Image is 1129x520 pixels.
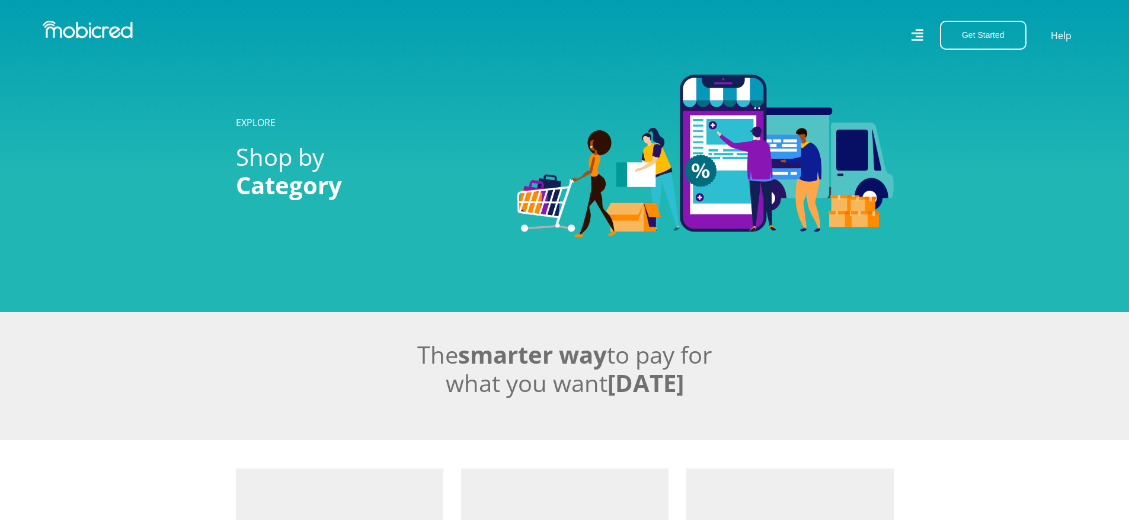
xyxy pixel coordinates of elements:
[236,116,276,129] a: EXPLORE
[236,169,342,201] span: Category
[940,21,1026,50] button: Get Started
[517,75,894,237] img: Categories
[1050,28,1072,43] a: Help
[236,143,500,200] h2: Shop by
[43,21,133,38] img: Mobicred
